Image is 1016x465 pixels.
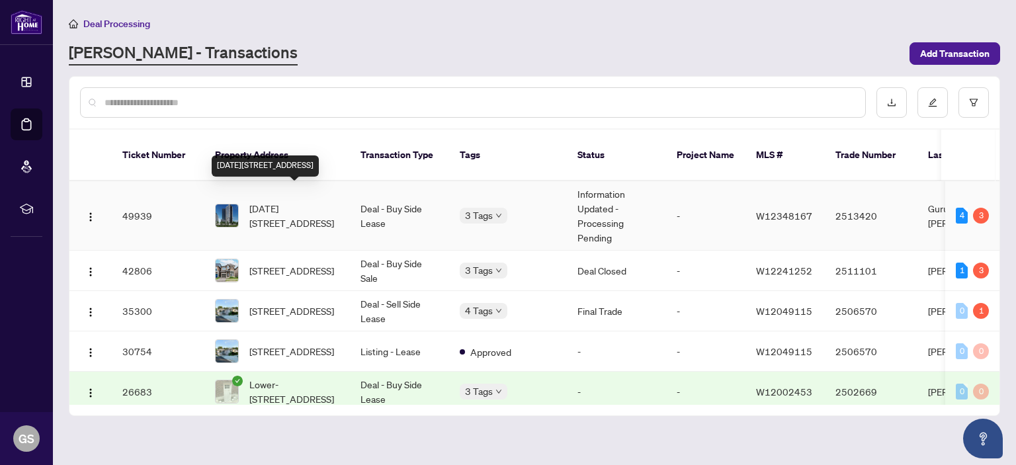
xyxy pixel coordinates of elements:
span: Lower-[STREET_ADDRESS] [249,377,339,406]
th: Project Name [666,130,745,181]
img: Logo [85,307,96,317]
td: 42806 [112,251,204,291]
img: thumbnail-img [216,300,238,322]
a: [PERSON_NAME] - Transactions [69,42,298,65]
td: Information Updated - Processing Pending [567,181,666,251]
button: filter [958,87,989,118]
div: 0 [973,384,989,400]
td: Listing - Lease [350,331,449,372]
td: - [666,331,745,372]
td: Deal - Sell Side Lease [350,291,449,331]
td: 35300 [112,291,204,331]
img: thumbnail-img [216,204,238,227]
span: 3 Tags [465,384,493,399]
div: 3 [973,208,989,224]
div: 4 [956,208,968,224]
th: Ticket Number [112,130,204,181]
th: Tags [449,130,567,181]
img: Logo [85,347,96,358]
td: 2502669 [825,372,917,412]
div: 1 [956,263,968,278]
th: Trade Number [825,130,917,181]
span: [STREET_ADDRESS] [249,344,334,359]
img: Logo [85,267,96,277]
td: Deal - Buy Side Lease [350,372,449,412]
span: [STREET_ADDRESS] [249,304,334,318]
span: GS [19,429,34,448]
span: home [69,19,78,28]
button: edit [917,87,948,118]
span: [STREET_ADDRESS] [249,263,334,278]
span: W12049115 [756,345,812,357]
td: 30754 [112,331,204,372]
span: Approved [470,345,511,359]
td: 2511101 [825,251,917,291]
div: 0 [956,384,968,400]
span: down [495,388,502,395]
td: Deal - Buy Side Sale [350,251,449,291]
img: thumbnail-img [216,259,238,282]
span: 4 Tags [465,303,493,318]
span: Add Transaction [920,43,990,64]
span: filter [969,98,978,107]
img: logo [11,10,42,34]
span: download [887,98,896,107]
button: Logo [80,300,101,321]
button: Logo [80,381,101,402]
td: 26683 [112,372,204,412]
span: W12348167 [756,210,812,222]
td: - [666,251,745,291]
td: 49939 [112,181,204,251]
div: 1 [973,303,989,319]
button: download [876,87,907,118]
div: 3 [973,263,989,278]
button: Open asap [963,419,1003,458]
span: 3 Tags [465,208,493,223]
span: W12241252 [756,265,812,276]
img: thumbnail-img [216,380,238,403]
td: 2506570 [825,331,917,372]
img: Logo [85,388,96,398]
span: check-circle [232,376,243,386]
td: - [567,331,666,372]
div: 0 [956,343,968,359]
span: [DATE][STREET_ADDRESS] [249,201,339,230]
div: [DATE][STREET_ADDRESS] [212,155,319,177]
span: 3 Tags [465,263,493,278]
span: W12002453 [756,386,812,398]
th: Transaction Type [350,130,449,181]
button: Add Transaction [910,42,1000,65]
div: 0 [973,343,989,359]
td: - [666,291,745,331]
span: W12049115 [756,305,812,317]
td: Deal - Buy Side Lease [350,181,449,251]
th: MLS # [745,130,825,181]
span: edit [928,98,937,107]
div: 0 [956,303,968,319]
td: - [666,181,745,251]
td: - [567,372,666,412]
button: Logo [80,205,101,226]
th: Status [567,130,666,181]
img: Logo [85,212,96,222]
td: Deal Closed [567,251,666,291]
img: thumbnail-img [216,340,238,362]
td: Final Trade [567,291,666,331]
th: Property Address [204,130,350,181]
span: down [495,267,502,274]
button: Logo [80,260,101,281]
span: down [495,308,502,314]
td: 2513420 [825,181,917,251]
button: Logo [80,341,101,362]
span: down [495,212,502,219]
td: 2506570 [825,291,917,331]
span: Deal Processing [83,18,150,30]
td: - [666,372,745,412]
